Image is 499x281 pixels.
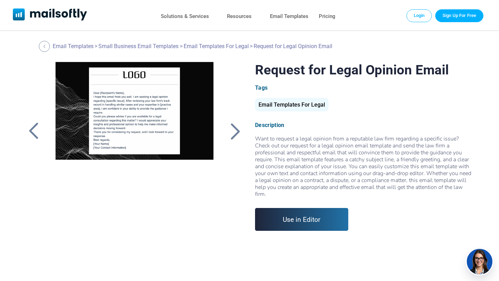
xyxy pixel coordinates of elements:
[227,11,252,21] a: Resources
[406,9,432,22] a: Login
[255,208,348,231] a: Use in Editor
[47,62,222,235] a: Request for Legal Opinion Email
[255,122,474,128] div: Description
[184,43,249,49] a: Email Templates For Legal
[25,122,42,140] a: Back
[270,11,308,21] a: Email Templates
[255,135,471,198] span: Want to request a legal opinion from a reputable law firm regarding a specific issue? Check out o...
[39,41,52,52] a: Back
[255,84,474,91] div: Tags
[13,8,87,22] a: Mailsoftly
[319,11,335,21] a: Pricing
[435,9,483,22] a: Trial
[255,104,329,107] a: Email Templates For Legal
[98,43,178,49] a: Small Business Email Templates
[255,62,474,78] h1: Request for Legal Opinion Email
[227,122,244,140] a: Back
[53,43,94,49] a: Email Templates
[161,11,209,21] a: Solutions & Services
[255,98,329,111] div: Email Templates For Legal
